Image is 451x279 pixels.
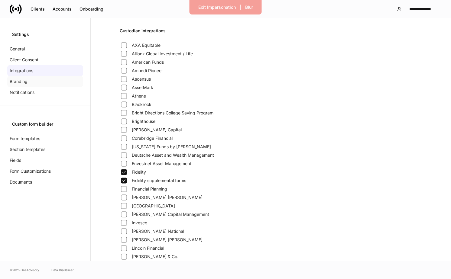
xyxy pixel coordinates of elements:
span: Invesco [132,220,147,226]
span: Envestnet Asset Management [132,161,191,167]
span: Lincoln Financial [132,245,164,251]
span: [PERSON_NAME] National [132,228,184,234]
a: Notifications [7,87,83,98]
p: Client Consent [10,57,38,63]
span: [PERSON_NAME] & Co. [132,254,178,260]
span: [PERSON_NAME] Capital Management [132,211,209,217]
p: Notifications [10,89,34,95]
span: Allianz Global Investment / Life [132,51,193,57]
p: Branding [10,79,28,85]
div: Accounts [53,7,72,11]
div: Exit Impersonation [198,5,236,9]
span: [PERSON_NAME] [PERSON_NAME] [132,194,203,200]
span: [PERSON_NAME] [PERSON_NAME] [132,237,203,243]
p: Fields [10,157,21,163]
span: [PERSON_NAME] Capital [132,127,182,133]
span: Athene [132,93,146,99]
div: Custodian integrations [120,28,422,41]
button: Clients [27,4,49,14]
a: Form templates [7,133,83,144]
a: Section templates [7,144,83,155]
span: Bright Directions College Saving Program [132,110,213,116]
a: Form Customizations [7,166,83,177]
span: © 2025 OneAdvisory [10,268,39,272]
span: [GEOGRAPHIC_DATA] [132,203,175,209]
span: Fidelity [132,169,146,175]
button: Onboarding [76,4,107,14]
span: Brighthouse [132,118,155,124]
a: Fields [7,155,83,166]
button: Blur [241,2,257,12]
p: Documents [10,179,32,185]
span: [US_STATE] Funds by [PERSON_NAME] [132,144,211,150]
a: General [7,43,83,54]
a: Documents [7,177,83,188]
a: Branding [7,76,83,87]
a: Data Disclaimer [51,268,74,272]
span: Fidelity supplemental forms [132,178,186,184]
div: Custom form builder [12,121,78,127]
div: Settings [12,31,78,37]
button: Accounts [49,4,76,14]
p: Section templates [10,146,45,152]
a: Client Consent [7,54,83,65]
span: AssetMark [132,85,153,91]
span: AXA Equitable [132,42,161,48]
span: Financial Planning [132,186,167,192]
p: Form Customizations [10,168,51,174]
span: Corebridge Financial [132,135,173,141]
a: Integrations [7,65,83,76]
span: Amundi Pioneer [132,68,163,74]
button: Exit Impersonation [194,2,240,12]
span: Ascensus [132,76,151,82]
p: Form templates [10,136,40,142]
p: Integrations [10,68,33,74]
div: Blur [245,5,253,9]
p: General [10,46,25,52]
div: Clients [31,7,45,11]
div: Onboarding [79,7,103,11]
span: Blackrock [132,101,151,107]
span: American Funds [132,59,164,65]
span: Deutsche Asset and Wealth Management [132,152,214,158]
